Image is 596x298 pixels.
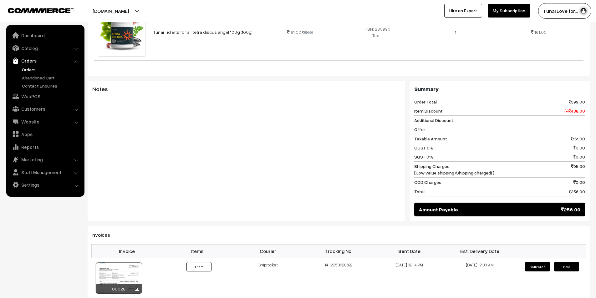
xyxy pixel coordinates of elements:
a: Reports [8,141,82,153]
a: Hire an Expert [444,4,482,18]
span: 0.00 [573,144,585,151]
a: Staff Management [8,167,82,178]
span: Additional Discount [414,117,453,124]
td: [DATE] 12:00 AM [445,258,515,298]
a: Orders [20,66,82,73]
a: Website [8,116,82,127]
span: HSN: 230990 Tax: - [364,26,390,38]
span: - [583,117,585,124]
th: Items [162,244,233,258]
a: My Subscription [488,4,530,18]
td: Shiprocket [233,258,303,298]
span: 256.00 [561,206,580,213]
strike: 599.00 [302,30,313,34]
span: 599.00 [569,98,585,105]
span: Shipping Charges [ Low value shipping (Shipping charged) ] [414,163,494,176]
span: Order Total [414,98,437,105]
button: [DOMAIN_NAME] [71,3,151,19]
img: 1000069179.png [98,8,146,56]
h3: Notes [92,86,400,93]
a: WebPOS [8,91,82,102]
h3: Summary [414,86,585,93]
a: Apps [8,129,82,140]
th: Tracking No. [303,244,374,258]
img: COMMMERCE [8,8,74,13]
a: COMMMERCE [8,6,63,14]
span: 0.00 [573,154,585,160]
th: Sent Date [374,244,445,258]
a: Tunai Tid Bits for all tetra discus angel 100g (100g) [153,29,252,35]
span: Item Discount [414,108,443,114]
button: Delivered [525,262,550,271]
span: 161.00 [571,135,585,142]
a: Marketing [8,154,82,165]
td: [DATE] 02:14 PM [374,258,445,298]
span: (-) 438.00 [564,108,585,114]
blockquote: - [92,96,400,103]
th: Est. Delivery Date [445,244,515,258]
a: Dashboard [8,30,82,41]
img: user [579,6,588,16]
a: Customers [8,103,82,114]
span: CGST 0% [414,144,434,151]
span: COD Charges [414,179,441,185]
span: 0.00 [573,179,585,185]
th: Courier [233,244,303,258]
a: Orders [8,55,82,66]
span: Taxable Amount [414,135,447,142]
td: 14112353028692 [303,258,374,298]
a: Settings [8,179,82,190]
span: Invoices [91,232,118,238]
button: 1 Item [186,262,211,271]
div: 00028 [96,284,142,294]
span: Total [414,188,425,195]
a: Contact Enquires [20,83,82,89]
span: Amount Payable [419,206,458,213]
span: 256.00 [569,188,585,195]
button: Paid [554,262,579,271]
th: Invoice [92,244,162,258]
span: SGST 0% [414,154,433,160]
a: Catalog [8,43,82,54]
span: 95.00 [571,163,585,176]
button: Tunai Love for… [538,3,591,19]
a: Abandoned Cart [20,74,82,81]
span: 161.00 [534,29,547,35]
span: 1 [455,29,456,35]
span: 161.00 [287,29,301,35]
span: Offer [414,126,425,133]
span: - [583,126,585,133]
